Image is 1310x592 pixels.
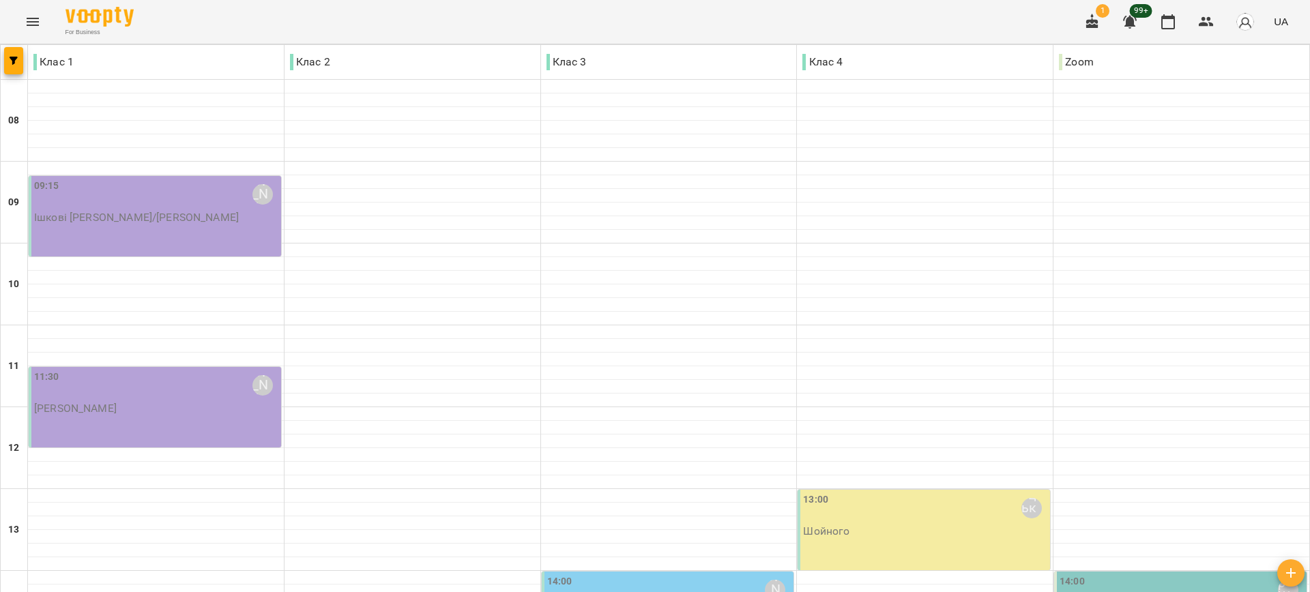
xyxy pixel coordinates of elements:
img: avatar_s.png [1236,12,1255,31]
label: 13:00 [803,492,828,507]
p: Ішкові [PERSON_NAME]/[PERSON_NAME] [34,211,239,223]
span: For Business [65,28,134,37]
p: Клас 1 [33,54,74,70]
h6: 09 [8,195,19,210]
h6: 08 [8,113,19,128]
div: Димитрієва Олександра [252,184,273,205]
label: 11:30 [34,370,59,385]
button: UA [1268,9,1294,34]
p: Клас 4 [802,54,843,70]
span: 1 [1096,4,1109,18]
span: 99+ [1130,4,1152,18]
span: UA [1274,14,1288,29]
p: Zoom [1059,54,1094,70]
p: Шойного [803,525,849,537]
button: Menu [16,5,49,38]
label: 14:00 [547,574,572,589]
button: Створити урок [1277,559,1305,587]
label: 09:15 [34,179,59,194]
label: 14:00 [1060,574,1085,589]
h6: 10 [8,277,19,292]
p: Клас 2 [290,54,330,70]
div: Ольшанецька Олена [1021,498,1042,518]
p: [PERSON_NAME] [34,402,117,414]
h6: 11 [8,359,19,374]
img: Voopty Logo [65,7,134,27]
div: Димитрієва Олександра [252,375,273,396]
p: Клас 3 [547,54,587,70]
h6: 12 [8,441,19,456]
h6: 13 [8,522,19,537]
